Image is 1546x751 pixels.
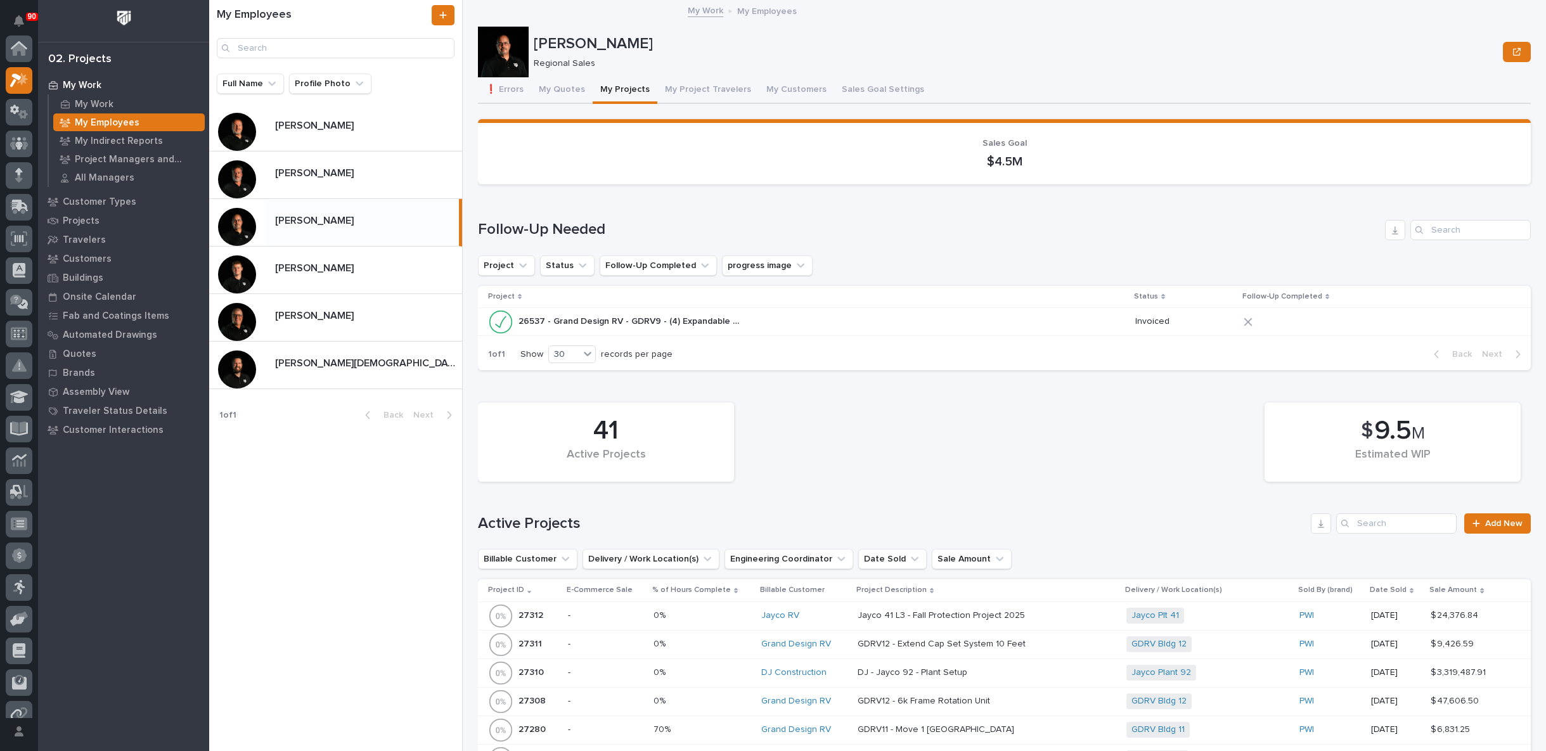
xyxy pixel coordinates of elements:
[567,583,633,597] p: E-Commerce Sale
[1410,220,1531,240] div: Search
[63,425,164,436] p: Customer Interactions
[1135,316,1234,327] p: Invoiced
[688,3,723,17] a: My Work
[75,172,134,184] p: All Managers
[654,693,668,707] p: 0%
[858,608,1027,621] p: Jayco 41 L3 - Fall Protection Project 2025
[737,3,797,17] p: My Employees
[1477,349,1531,360] button: Next
[478,339,515,370] p: 1 of 1
[499,415,712,447] div: 41
[38,420,209,439] a: Customer Interactions
[858,665,970,678] p: DJ - Jayco 92 - Plant Setup
[49,113,209,131] a: My Employees
[568,724,643,735] p: -
[932,549,1012,569] button: Sale Amount
[1482,349,1510,360] span: Next
[209,199,462,247] a: [PERSON_NAME][PERSON_NAME]
[1374,418,1412,444] span: 9.5
[38,344,209,363] a: Quotes
[568,639,643,650] p: -
[38,249,209,268] a: Customers
[275,117,356,132] p: [PERSON_NAME]
[1429,583,1477,597] p: Sale Amount
[568,667,643,678] p: -
[761,610,799,621] a: Jayco RV
[75,136,163,147] p: My Indirect Reports
[722,255,813,276] button: progress image
[1412,425,1425,442] span: M
[1371,610,1420,621] p: [DATE]
[760,583,825,597] p: Billable Customer
[1286,448,1499,475] div: Estimated WIP
[63,406,167,417] p: Traveler Status Details
[355,409,408,421] button: Back
[654,608,668,621] p: 0%
[654,722,673,735] p: 70%
[63,311,169,322] p: Fab and Coatings Items
[38,192,209,211] a: Customer Types
[488,583,524,597] p: Project ID
[493,154,1516,169] p: $4.5M
[520,349,543,360] p: Show
[209,342,462,389] a: [PERSON_NAME][DEMOGRAPHIC_DATA][PERSON_NAME][DEMOGRAPHIC_DATA]
[63,80,101,91] p: My Work
[28,12,36,21] p: 90
[549,348,579,361] div: 30
[38,325,209,344] a: Automated Drawings
[376,409,403,421] span: Back
[761,667,827,678] a: DJ Construction
[49,150,209,168] a: Project Managers and Engineers
[478,221,1380,239] h1: Follow-Up Needed
[657,77,759,104] button: My Project Travelers
[38,287,209,306] a: Onsite Calendar
[38,75,209,94] a: My Work
[1131,639,1187,650] a: GDRV Bldg 12
[1298,583,1353,597] p: Sold By (brand)
[6,8,32,34] button: Notifications
[1370,583,1407,597] p: Date Sold
[275,212,356,227] p: [PERSON_NAME]
[1131,667,1191,678] a: Jayco Plant 92
[217,74,284,94] button: Full Name
[600,255,717,276] button: Follow-Up Completed
[568,696,643,707] p: -
[858,722,1017,735] p: GDRV11 - Move 1 [GEOGRAPHIC_DATA]
[478,515,1306,533] h1: Active Projects
[275,165,356,179] p: [PERSON_NAME]
[761,724,831,735] a: Grand Design RV
[49,95,209,113] a: My Work
[408,409,462,421] button: Next
[1371,724,1420,735] p: [DATE]
[112,6,136,30] img: Workspace Logo
[654,665,668,678] p: 0%
[478,549,577,569] button: Billable Customer
[856,583,927,597] p: Project Description
[654,636,668,650] p: 0%
[63,387,129,398] p: Assembly View
[652,583,731,597] p: % of Hours Complete
[275,260,356,274] p: [PERSON_NAME]
[63,254,112,265] p: Customers
[75,117,139,129] p: My Employees
[1361,419,1373,443] span: $
[38,268,209,287] a: Buildings
[761,639,831,650] a: Grand Design RV
[478,687,1531,716] tr: 2730827308 -0%0% Grand Design RV GDRV12 - 6k Frame Rotation UnitGDRV12 - 6k Frame Rotation Unit G...
[63,330,157,341] p: Automated Drawings
[478,255,535,276] button: Project
[38,230,209,249] a: Travelers
[16,15,32,35] div: Notifications90
[583,549,719,569] button: Delivery / Work Location(s)
[75,99,113,110] p: My Work
[217,8,429,22] h1: My Employees
[1134,290,1158,304] p: Status
[1299,639,1314,650] a: PWI
[217,38,454,58] input: Search
[725,549,853,569] button: Engineering Coordinator
[209,400,247,431] p: 1 of 1
[209,104,462,151] a: [PERSON_NAME][PERSON_NAME]
[38,211,209,230] a: Projects
[478,307,1531,335] tr: 26537 - Grand Design RV - GDRV9 - (4) Expandable Crosswalks26537 - Grand Design RV - GDRV9 - (4) ...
